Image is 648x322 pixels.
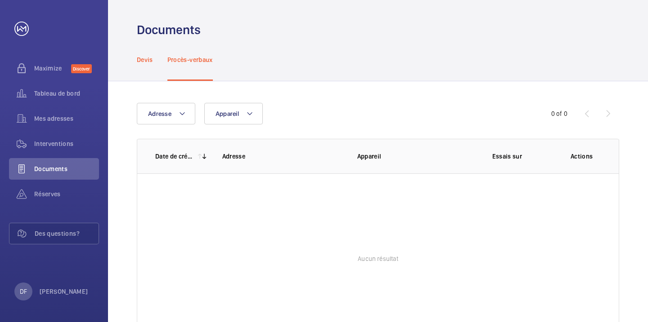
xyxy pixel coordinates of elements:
span: Mes adresses [34,114,99,123]
p: Appareil [357,152,478,161]
p: Essais sur [492,152,549,161]
p: Date de création [155,152,194,161]
p: Aucun résultat [358,254,398,263]
span: Discover [71,64,92,73]
p: Devis [137,55,153,64]
span: Maximize [34,64,71,73]
button: Adresse [137,103,195,124]
span: Réserves [34,190,99,198]
p: Procès-verbaux [167,55,213,64]
span: Des questions? [35,229,99,238]
div: 0 of 0 [551,109,567,118]
p: Actions [562,152,601,161]
h1: Documents [137,22,201,38]
span: Appareil [216,110,239,117]
button: Appareil [204,103,263,124]
p: Adresse [222,152,343,161]
p: DF [20,287,27,296]
span: Documents [34,164,99,173]
span: Tableau de bord [34,89,99,98]
span: Adresse [148,110,171,117]
span: Interventions [34,139,99,148]
p: [PERSON_NAME] [40,287,88,296]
